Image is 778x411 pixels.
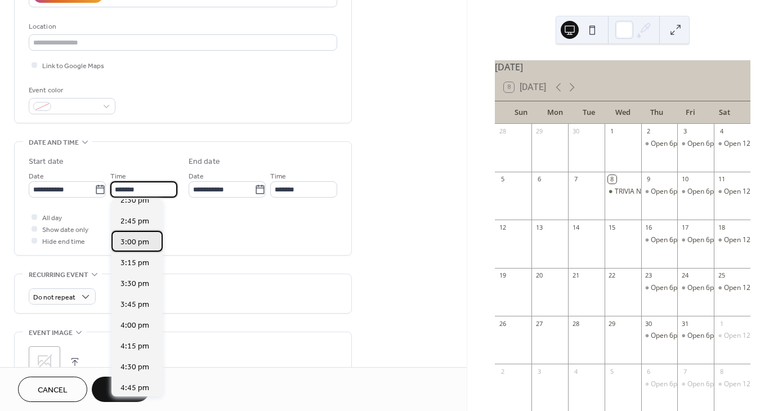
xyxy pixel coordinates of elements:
[673,101,707,124] div: Fri
[687,283,724,293] div: Open 6p-9p
[120,299,149,311] span: 3:45 pm
[645,127,653,136] div: 2
[572,101,606,124] div: Tue
[189,171,204,182] span: Date
[571,367,580,376] div: 4
[687,331,724,341] div: Open 6p-9p
[498,367,507,376] div: 2
[120,361,149,373] span: 4:30 pm
[120,216,149,227] span: 2:45 pm
[687,139,724,149] div: Open 6p-9p
[681,223,689,231] div: 17
[677,379,714,389] div: Open 6p-9p
[681,367,689,376] div: 7
[714,187,750,196] div: Open 12p-7p
[120,320,149,332] span: 4:00 pm
[724,187,764,196] div: Open 12p-7p
[677,187,714,196] div: Open 6p-9p
[498,127,507,136] div: 28
[717,271,726,280] div: 25
[605,187,641,196] div: TRIVIA NIGHT IS BACK
[38,385,68,396] span: Cancel
[645,319,653,328] div: 30
[717,319,726,328] div: 1
[29,171,44,182] span: Date
[687,379,724,389] div: Open 6p-9p
[724,235,764,245] div: Open 12p-7p
[724,379,764,389] div: Open 12p-7p
[120,195,149,207] span: 2:30 pm
[571,271,580,280] div: 21
[640,101,673,124] div: Thu
[714,283,750,293] div: Open 12p-7p
[608,319,616,328] div: 29
[29,21,335,33] div: Location
[641,139,678,149] div: Open 6p-9p
[42,224,88,236] span: Show date only
[120,341,149,352] span: 4:15 pm
[641,187,678,196] div: Open 6p-9p
[645,271,653,280] div: 23
[608,175,616,184] div: 8
[641,331,678,341] div: Open 6p-9p
[641,283,678,293] div: Open 6p-9p
[29,327,73,339] span: Event image
[717,127,726,136] div: 4
[651,283,687,293] div: Open 6p-9p
[677,235,714,245] div: Open 6p-9p
[270,171,286,182] span: Time
[724,283,764,293] div: Open 12p-7p
[608,271,616,280] div: 22
[498,175,507,184] div: 5
[33,291,75,304] span: Do not repeat
[641,379,678,389] div: Open 6p-9p
[535,223,543,231] div: 13
[714,235,750,245] div: Open 12p-7p
[681,127,689,136] div: 3
[535,319,543,328] div: 27
[677,139,714,149] div: Open 6p-9p
[189,156,220,168] div: End date
[535,367,543,376] div: 3
[714,139,750,149] div: Open 12p-7p
[29,84,113,96] div: Event color
[535,127,543,136] div: 29
[29,346,60,378] div: ;
[677,283,714,293] div: Open 6p-9p
[651,331,687,341] div: Open 6p-9p
[42,60,104,72] span: Link to Google Maps
[110,171,126,182] span: Time
[535,271,543,280] div: 20
[120,236,149,248] span: 3:00 pm
[687,235,724,245] div: Open 6p-9p
[681,319,689,328] div: 31
[92,377,150,402] button: Save
[681,271,689,280] div: 24
[498,271,507,280] div: 19
[120,382,149,394] span: 4:45 pm
[677,331,714,341] div: Open 6p-9p
[606,101,640,124] div: Wed
[571,223,580,231] div: 14
[687,187,724,196] div: Open 6p-9p
[717,223,726,231] div: 18
[18,377,87,402] a: Cancel
[29,137,79,149] span: Date and time
[714,379,750,389] div: Open 12p-7p
[120,257,149,269] span: 3:15 pm
[498,223,507,231] div: 12
[120,278,149,290] span: 3:30 pm
[717,367,726,376] div: 8
[571,319,580,328] div: 28
[608,223,616,231] div: 15
[42,236,85,248] span: Hide end time
[724,331,764,341] div: Open 12p-7p
[29,156,64,168] div: Start date
[498,319,507,328] div: 26
[641,235,678,245] div: Open 6p-9p
[651,379,687,389] div: Open 6p-9p
[42,212,62,224] span: All day
[645,223,653,231] div: 16
[608,367,616,376] div: 5
[29,269,88,281] span: Recurring event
